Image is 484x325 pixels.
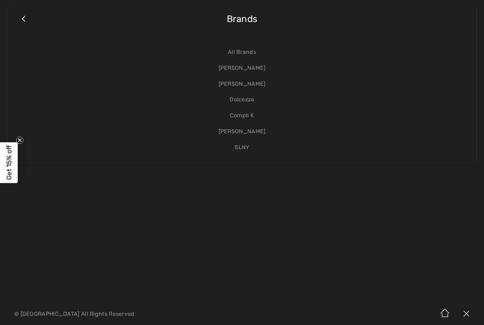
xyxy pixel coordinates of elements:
[14,312,284,316] p: © [GEOGRAPHIC_DATA] All Rights Reserved
[15,92,469,108] a: Dolcezza
[15,44,469,60] a: All Brands
[16,136,23,144] button: Close teaser
[16,5,31,11] span: Help
[15,76,469,92] a: [PERSON_NAME]
[5,145,13,180] span: Get 15% off
[456,303,477,325] img: X
[227,6,258,32] span: Brands
[15,108,469,124] a: Compli K
[434,303,456,325] img: Home
[15,60,469,76] a: [PERSON_NAME]
[15,124,469,140] a: [PERSON_NAME]
[15,140,469,156] a: SLNY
